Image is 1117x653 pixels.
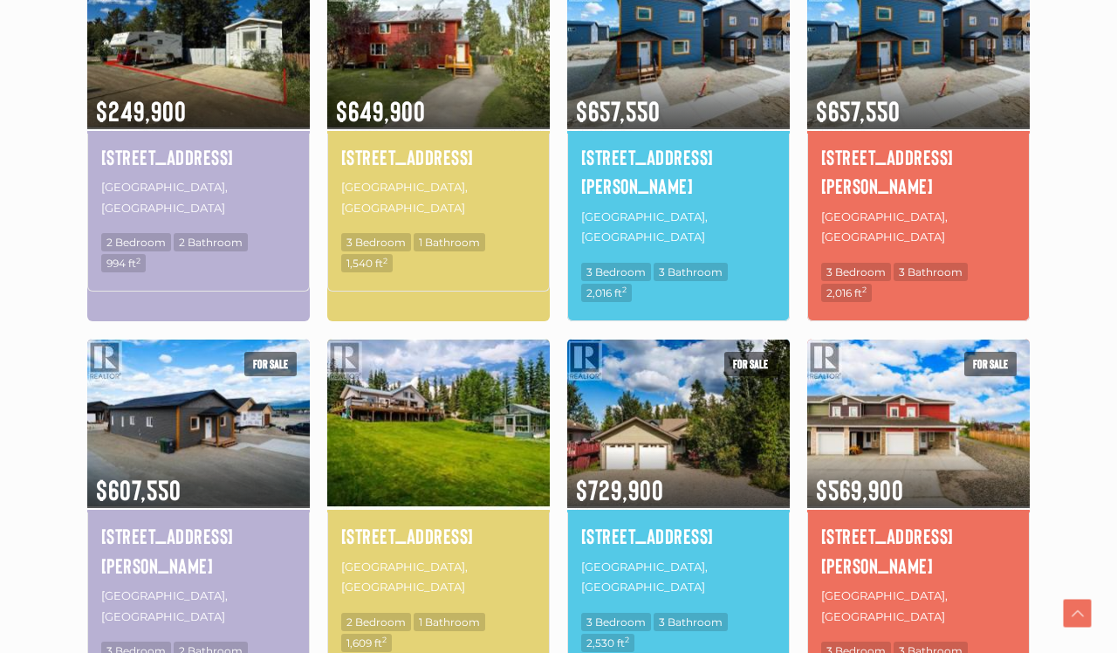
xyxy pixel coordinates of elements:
[341,613,411,631] span: 2 Bedroom
[101,254,146,272] span: 994 ft
[862,285,867,294] sup: 2
[567,450,790,508] span: $729,900
[625,635,629,644] sup: 2
[581,205,776,250] p: [GEOGRAPHIC_DATA], [GEOGRAPHIC_DATA]
[581,284,632,302] span: 2,016 ft
[581,263,651,281] span: 3 Bedroom
[382,635,387,644] sup: 2
[414,233,485,251] span: 1 Bathroom
[894,263,968,281] span: 3 Bathroom
[327,336,550,510] img: 52 LAKEVIEW ROAD, Whitehorse South, Yukon
[341,555,536,600] p: [GEOGRAPHIC_DATA], [GEOGRAPHIC_DATA]
[622,285,627,294] sup: 2
[654,613,728,631] span: 3 Bathroom
[341,254,393,272] span: 1,540 ft
[244,352,297,376] span: For sale
[581,613,651,631] span: 3 Bedroom
[807,336,1030,510] img: 1-19 BAILEY PLACE, Whitehorse, Yukon
[821,584,1016,629] p: [GEOGRAPHIC_DATA], [GEOGRAPHIC_DATA]
[567,72,790,129] span: $657,550
[87,336,310,510] img: 26 BERYL PLACE, Whitehorse, Yukon
[87,72,310,129] span: $249,900
[581,142,776,201] a: [STREET_ADDRESS][PERSON_NAME]
[581,521,776,551] a: [STREET_ADDRESS]
[821,263,891,281] span: 3 Bedroom
[101,584,296,629] p: [GEOGRAPHIC_DATA], [GEOGRAPHIC_DATA]
[341,233,411,251] span: 3 Bedroom
[821,284,872,302] span: 2,016 ft
[101,175,296,220] p: [GEOGRAPHIC_DATA], [GEOGRAPHIC_DATA]
[414,613,485,631] span: 1 Bathroom
[724,352,777,376] span: For sale
[654,263,728,281] span: 3 Bathroom
[807,72,1030,129] span: $657,550
[327,72,550,129] span: $649,900
[341,634,392,652] span: 1,609 ft
[136,256,140,265] sup: 2
[174,233,248,251] span: 2 Bathroom
[821,142,1016,201] a: [STREET_ADDRESS][PERSON_NAME]
[581,634,634,652] span: 2,530 ft
[87,450,310,508] span: $607,550
[383,256,387,265] sup: 2
[821,205,1016,250] p: [GEOGRAPHIC_DATA], [GEOGRAPHIC_DATA]
[581,555,776,600] p: [GEOGRAPHIC_DATA], [GEOGRAPHIC_DATA]
[341,521,536,551] a: [STREET_ADDRESS]
[341,175,536,220] p: [GEOGRAPHIC_DATA], [GEOGRAPHIC_DATA]
[567,336,790,510] img: 16 ARLEUX PLACE, Whitehorse, Yukon
[964,352,1017,376] span: For sale
[341,142,536,172] a: [STREET_ADDRESS]
[807,450,1030,508] span: $569,900
[101,521,296,580] a: [STREET_ADDRESS][PERSON_NAME]
[101,233,171,251] span: 2 Bedroom
[821,521,1016,580] a: [STREET_ADDRESS][PERSON_NAME]
[101,142,296,172] a: [STREET_ADDRESS]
